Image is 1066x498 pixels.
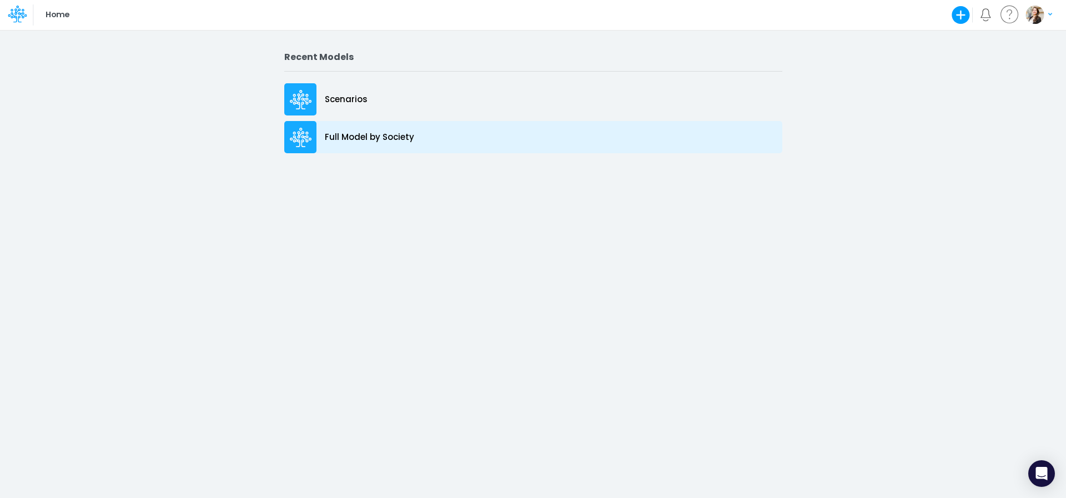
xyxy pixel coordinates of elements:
[284,118,782,156] a: Full Model by Society
[1028,460,1055,487] div: Open Intercom Messenger
[979,8,992,21] a: Notifications
[284,52,782,62] h2: Recent Models
[325,131,414,144] p: Full Model by Society
[284,81,782,118] a: Scenarios
[46,9,69,21] p: Home
[325,93,368,106] p: Scenarios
